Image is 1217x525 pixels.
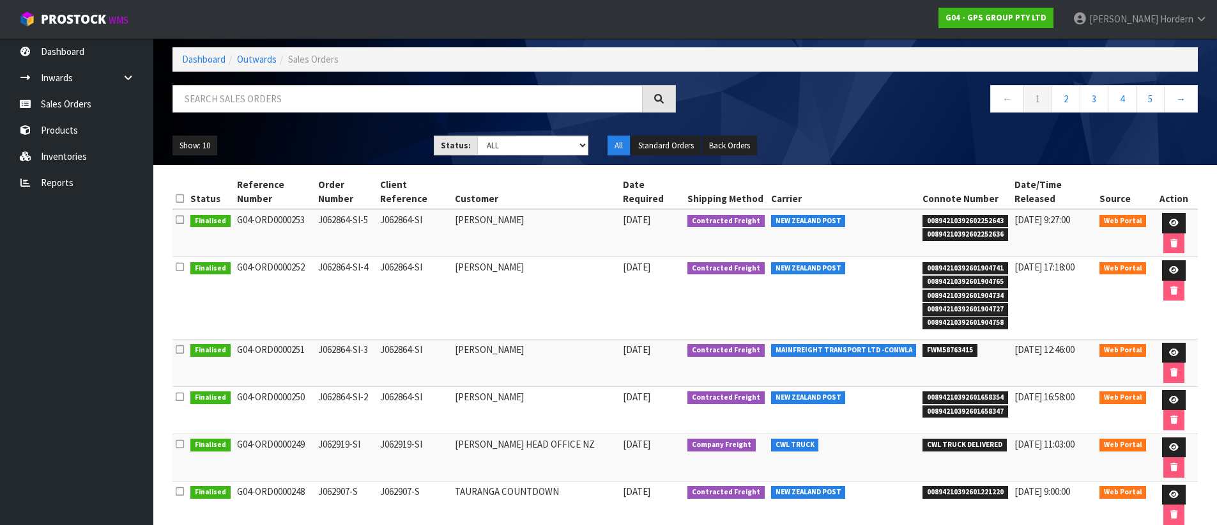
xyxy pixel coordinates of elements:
[190,262,231,275] span: Finalised
[922,290,1008,302] span: 00894210392601904734
[1011,175,1096,209] th: Date/Time Released
[623,485,650,498] span: [DATE]
[315,257,377,340] td: J062864-SI-4
[922,276,1008,288] span: 00894210392601904765
[922,439,1007,451] span: CWL TRUCK DELIVERED
[452,386,620,434] td: [PERSON_NAME]
[190,344,231,357] span: Finalised
[922,262,1008,275] span: 00894210392601904741
[684,175,768,209] th: Shipping Method
[1080,85,1108,113] a: 3
[922,391,1008,404] span: 00894210392601658354
[377,434,452,481] td: J062919-SI
[623,391,650,403] span: [DATE]
[234,434,316,481] td: G04-ORD0000249
[452,434,620,481] td: [PERSON_NAME] HEAD OFFICE NZ
[922,405,1008,418] span: 00894210392601658347
[922,344,977,357] span: FWM58763415
[315,434,377,481] td: J062919-SI
[687,344,765,357] span: Contracted Freight
[623,438,650,450] span: [DATE]
[190,486,231,499] span: Finalised
[1014,343,1075,356] span: [DATE] 12:46:00
[452,209,620,257] td: [PERSON_NAME]
[1099,391,1147,404] span: Web Portal
[288,53,339,65] span: Sales Orders
[695,85,1198,116] nav: Page navigation
[771,344,917,357] span: MAINFREIGHT TRANSPORT LTD -CONWLA
[687,262,765,275] span: Contracted Freight
[452,257,620,340] td: [PERSON_NAME]
[172,136,217,156] button: Show: 10
[1014,391,1075,403] span: [DATE] 16:58:00
[182,53,226,65] a: Dashboard
[452,339,620,386] td: [PERSON_NAME]
[1108,85,1137,113] a: 4
[1096,175,1150,209] th: Source
[922,486,1008,499] span: 00894210392601221220
[771,439,819,451] span: CWL TRUCK
[1014,214,1070,226] span: [DATE] 9:27:00
[1014,485,1070,498] span: [DATE] 9:00:00
[1136,85,1165,113] a: 5
[990,85,1024,113] a: ←
[687,391,765,404] span: Contracted Freight
[771,262,846,275] span: NEW ZEALAND POST
[702,136,757,156] button: Back Orders
[771,391,846,404] span: NEW ZEALAND POST
[1089,13,1158,25] span: [PERSON_NAME]
[768,175,920,209] th: Carrier
[620,175,684,209] th: Date Required
[452,175,620,209] th: Customer
[41,11,106,27] span: ProStock
[190,391,231,404] span: Finalised
[1014,438,1075,450] span: [DATE] 11:03:00
[1160,13,1193,25] span: Hordern
[234,209,316,257] td: G04-ORD0000253
[315,175,377,209] th: Order Number
[109,14,128,26] small: WMS
[234,386,316,434] td: G04-ORD0000250
[234,339,316,386] td: G04-ORD0000251
[190,439,231,451] span: Finalised
[1099,215,1147,228] span: Web Portal
[687,439,756,451] span: Company Freight
[315,386,377,434] td: J062864-SI-2
[377,209,452,257] td: J062864-SI
[187,175,234,209] th: Status
[1023,85,1052,113] a: 1
[441,140,471,151] strong: Status:
[922,228,1008,241] span: 00894210392602252636
[377,339,452,386] td: J062864-SI
[190,215,231,228] span: Finalised
[922,303,1008,316] span: 00894210392601904727
[1099,344,1147,357] span: Web Portal
[1099,486,1147,499] span: Web Portal
[1149,175,1198,209] th: Action
[377,386,452,434] td: J062864-SI
[919,175,1011,209] th: Connote Number
[623,261,650,273] span: [DATE]
[623,214,650,226] span: [DATE]
[172,85,643,113] input: Search sales orders
[922,317,1008,329] span: 00894210392601904758
[237,53,277,65] a: Outwards
[377,257,452,340] td: J062864-SI
[922,215,1008,228] span: 00894210392602252643
[234,257,316,340] td: G04-ORD0000252
[315,209,377,257] td: J062864-SI-5
[377,175,452,209] th: Client Reference
[1099,439,1147,451] span: Web Portal
[771,215,846,228] span: NEW ZEALAND POST
[623,343,650,356] span: [DATE]
[945,12,1046,23] strong: G04 - GPS GROUP PTY LTD
[687,215,765,228] span: Contracted Freight
[1164,85,1198,113] a: →
[631,136,701,156] button: Standard Orders
[1014,261,1075,273] span: [DATE] 17:18:00
[771,486,846,499] span: NEW ZEALAND POST
[315,339,377,386] td: J062864-SI-3
[1099,262,1147,275] span: Web Portal
[608,136,630,156] button: All
[19,11,35,27] img: cube-alt.png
